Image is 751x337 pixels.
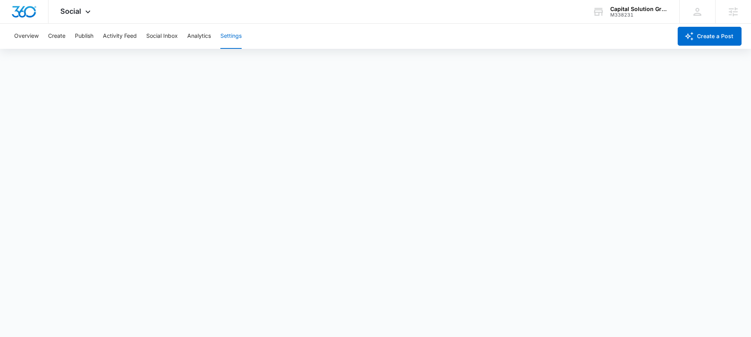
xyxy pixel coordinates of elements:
button: Overview [14,24,39,49]
button: Analytics [187,24,211,49]
button: Create [48,24,65,49]
button: Create a Post [678,27,742,46]
div: account name [610,6,668,12]
div: account id [610,12,668,18]
button: Social Inbox [146,24,178,49]
button: Activity Feed [103,24,137,49]
span: Social [60,7,81,15]
button: Settings [220,24,242,49]
button: Publish [75,24,93,49]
